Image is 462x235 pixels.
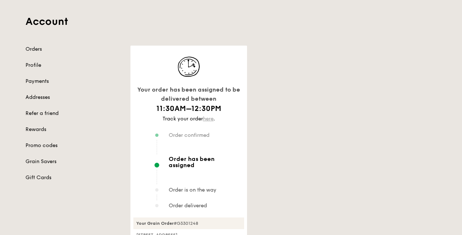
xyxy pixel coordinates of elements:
[133,104,244,114] h1: 11:30AM–12:30PM
[26,158,122,165] a: Grain Savers
[26,110,122,117] a: Refer a friend
[169,156,241,168] span: Order has been assigned
[169,203,207,209] span: Order delivered
[133,85,244,104] div: Your order has been assigned to be delivered between
[26,126,122,133] a: Rewards
[169,187,216,193] span: Order is on the way
[26,142,122,149] a: Promo codes
[133,115,244,123] div: Track your order .
[133,217,244,229] div: #G3301248
[169,132,210,138] span: Order confirmed
[203,116,214,122] a: here
[26,94,122,101] a: Addresses
[136,221,174,226] strong: Your Grain Order
[26,78,122,85] a: Payments
[26,62,122,69] a: Profile
[26,174,122,181] a: Gift Cards
[26,46,122,53] a: Orders
[26,15,436,28] h1: Account
[171,54,207,79] img: icon-track-normal@2x.d40d1303.png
